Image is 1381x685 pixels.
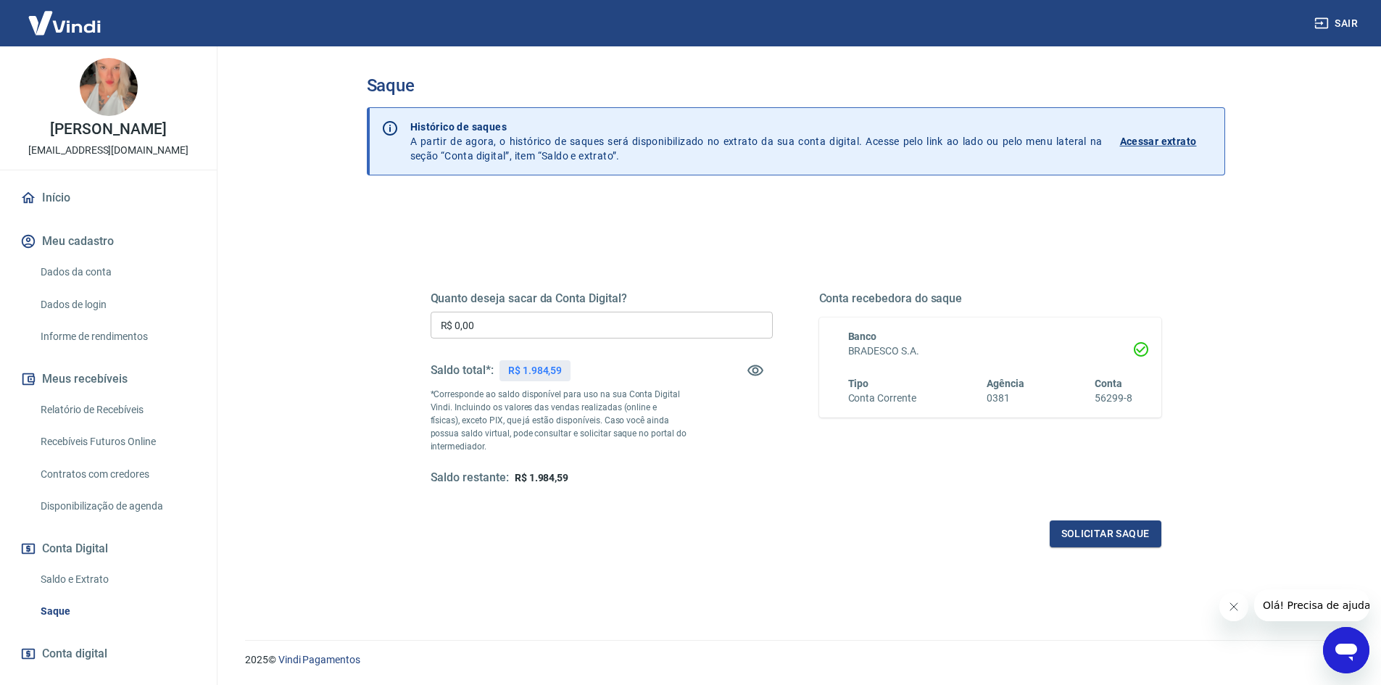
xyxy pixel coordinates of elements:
button: Sair [1311,10,1364,37]
iframe: Fechar mensagem [1219,592,1248,621]
h5: Saldo restante: [431,470,509,486]
h6: Conta Corrente [848,391,916,406]
button: Meus recebíveis [17,363,199,395]
iframe: Mensagem da empresa [1254,589,1369,621]
h5: Quanto deseja sacar da Conta Digital? [431,291,773,306]
h5: Saldo total*: [431,363,494,378]
p: [PERSON_NAME] [50,122,166,137]
a: Dados de login [35,290,199,320]
p: Histórico de saques [410,120,1103,134]
iframe: Botão para abrir a janela de mensagens [1323,627,1369,673]
p: A partir de agora, o histórico de saques será disponibilizado no extrato da sua conta digital. Ac... [410,120,1103,163]
span: Conta digital [42,644,107,664]
button: Meu cadastro [17,225,199,257]
p: Acessar extrato [1120,134,1197,149]
a: Início [17,182,199,214]
p: 2025 © [245,652,1346,668]
h5: Conta recebedora do saque [819,291,1161,306]
a: Recebíveis Futuros Online [35,427,199,457]
a: Contratos com credores [35,460,199,489]
h6: 0381 [987,391,1024,406]
a: Informe de rendimentos [35,322,199,352]
a: Acessar extrato [1120,120,1213,163]
span: Banco [848,331,877,342]
span: Agência [987,378,1024,389]
h3: Saque [367,75,1225,96]
a: Saldo e Extrato [35,565,199,594]
h6: BRADESCO S.A. [848,344,1132,359]
a: Relatório de Recebíveis [35,395,199,425]
a: Conta digital [17,638,199,670]
span: Tipo [848,378,869,389]
img: Vindi [17,1,112,45]
button: Conta Digital [17,533,199,565]
span: Conta [1095,378,1122,389]
p: [EMAIL_ADDRESS][DOMAIN_NAME] [28,143,188,158]
button: Solicitar saque [1050,520,1161,547]
p: *Corresponde ao saldo disponível para uso na sua Conta Digital Vindi. Incluindo os valores das ve... [431,388,687,453]
a: Vindi Pagamentos [278,654,360,665]
h6: 56299-8 [1095,391,1132,406]
a: Saque [35,597,199,626]
a: Disponibilização de agenda [35,491,199,521]
a: Dados da conta [35,257,199,287]
span: Olá! Precisa de ajuda? [9,10,122,22]
img: 8d1f7fca-7261-4664-8455-43036c34e05d.jpeg [80,58,138,116]
span: R$ 1.984,59 [515,472,568,483]
p: R$ 1.984,59 [508,363,562,378]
